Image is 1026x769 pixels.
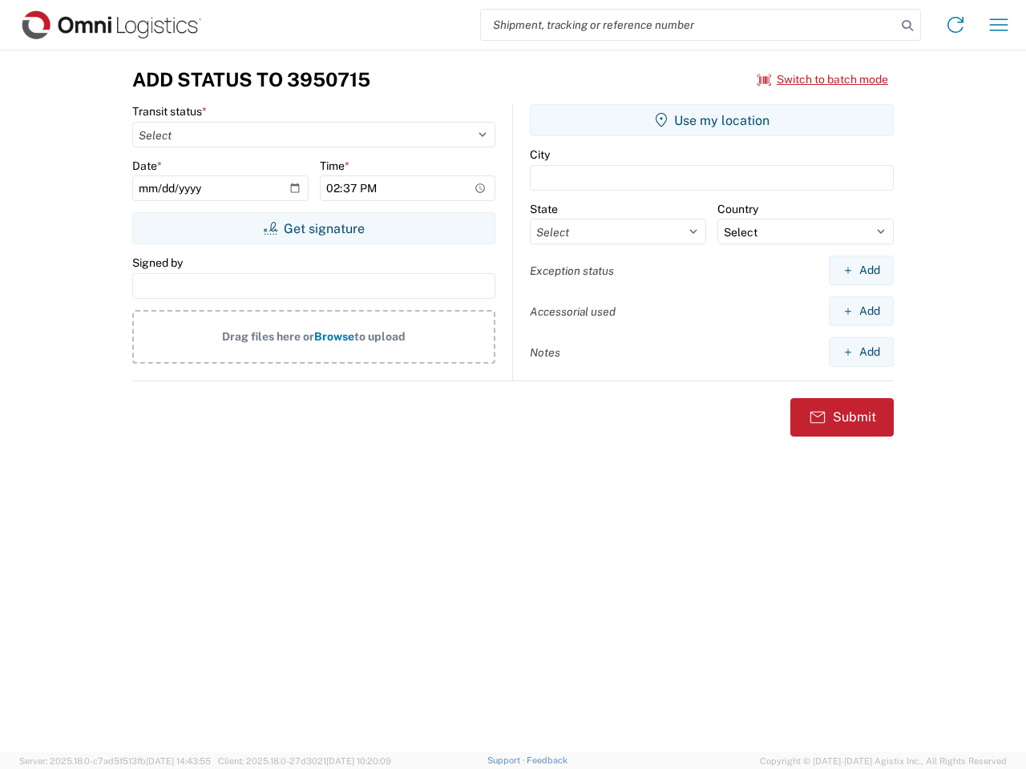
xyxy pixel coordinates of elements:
[487,755,527,765] a: Support
[530,104,894,136] button: Use my location
[717,202,758,216] label: Country
[218,756,391,766] span: Client: 2025.18.0-27d3021
[829,256,894,285] button: Add
[760,754,1007,768] span: Copyright © [DATE]-[DATE] Agistix Inc., All Rights Reserved
[790,398,894,437] button: Submit
[146,756,211,766] span: [DATE] 14:43:55
[132,104,207,119] label: Transit status
[132,68,370,91] h3: Add Status to 3950715
[530,345,560,360] label: Notes
[314,330,354,343] span: Browse
[530,264,614,278] label: Exception status
[829,337,894,367] button: Add
[829,296,894,326] button: Add
[222,330,314,343] span: Drag files here or
[757,66,888,93] button: Switch to batch mode
[354,330,406,343] span: to upload
[132,212,495,244] button: Get signature
[132,256,183,270] label: Signed by
[530,202,558,216] label: State
[530,304,616,319] label: Accessorial used
[320,159,349,173] label: Time
[132,159,162,173] label: Date
[530,147,550,162] label: City
[527,755,568,765] a: Feedback
[326,756,391,766] span: [DATE] 10:20:09
[19,756,211,766] span: Server: 2025.18.0-c7ad5f513fb
[481,10,896,40] input: Shipment, tracking or reference number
